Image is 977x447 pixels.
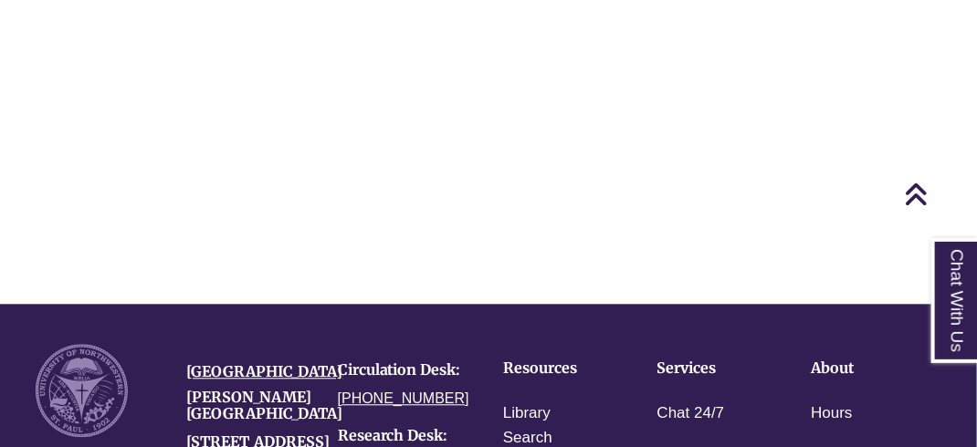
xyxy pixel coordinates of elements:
[904,182,972,206] a: Back to Top
[657,360,755,377] h4: Services
[811,400,852,427] a: Hours
[503,360,601,377] h4: Resources
[338,428,461,444] h4: Research Desk:
[338,362,461,379] h4: Circulation Desk:
[657,400,725,427] a: Chat 24/7
[186,362,342,380] a: [GEOGRAPHIC_DATA]
[186,390,310,421] h4: [PERSON_NAME][GEOGRAPHIC_DATA]
[811,360,909,377] h4: About
[36,344,128,436] img: UNW seal
[338,390,469,406] a: [PHONE_NUMBER]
